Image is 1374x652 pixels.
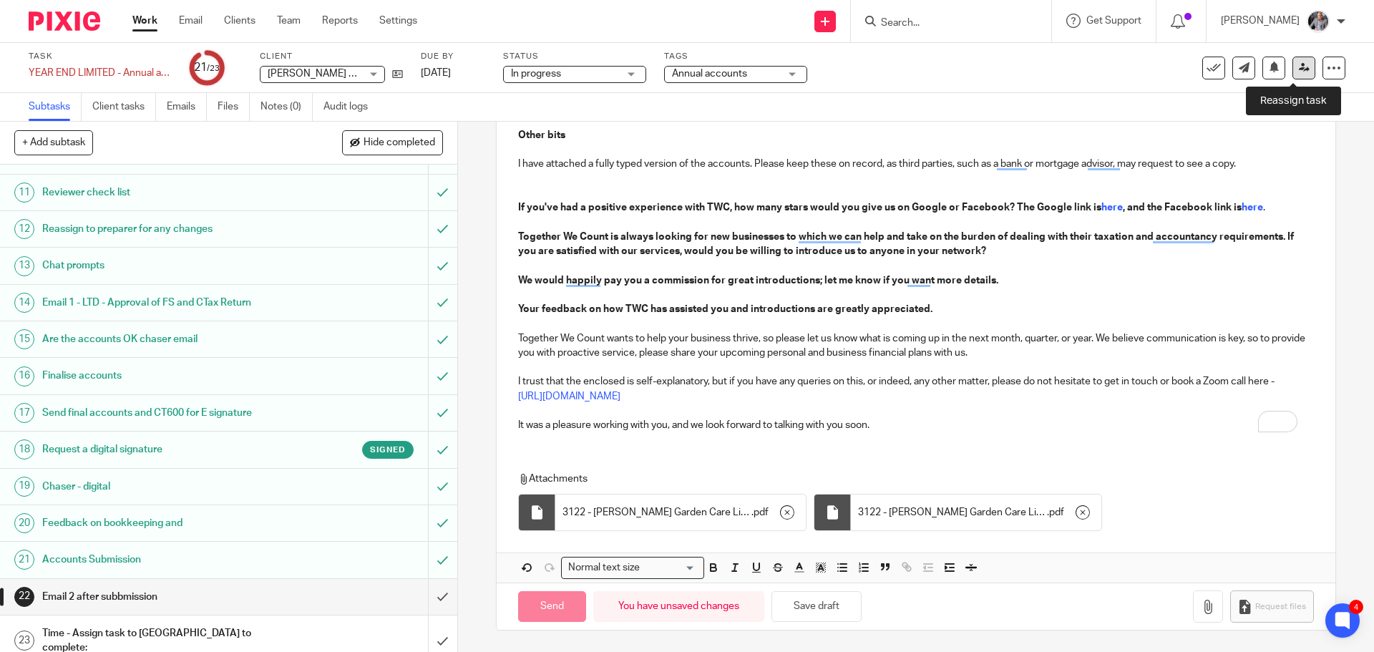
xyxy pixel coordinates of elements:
span: Normal text size [565,560,643,575]
a: Settings [379,14,417,28]
label: Task [29,51,172,62]
a: Files [218,93,250,121]
label: Client [260,51,403,62]
div: 22 [14,587,34,607]
strong: Other bits [518,130,565,140]
h1: Email 2 after subbmission [42,586,290,608]
p: I have attached a fully typed version of the accounts. Please keep these on record, as third part... [518,157,1313,171]
div: Search for option [561,557,704,579]
img: Pixie [29,11,100,31]
div: You have unsaved changes [593,591,764,622]
input: Search [880,17,1008,30]
div: 15 [14,329,34,349]
h1: Finalise accounts [42,365,290,386]
p: It was a pleasure working with you, and we look forward to talking with you soon. [518,418,1313,432]
div: 16 [14,366,34,386]
span: Get Support [1086,16,1141,26]
span: Request files [1255,601,1306,613]
img: -%20%20-%20studio@ingrained.co.uk%20for%20%20-20220223%20at%20101413%20-%201W1A2026.jpg [1307,10,1330,33]
div: 4 [1349,600,1363,614]
span: Signed [370,444,406,456]
span: pdf [754,505,769,520]
div: 23 [14,631,34,651]
a: Notes (0) [260,93,313,121]
span: [PERSON_NAME] Garden Care Limited [268,69,441,79]
span: pdf [1049,505,1064,520]
span: [DATE] [421,68,451,78]
span: Annual accounts [672,69,747,79]
span: Hide completed [364,137,435,149]
div: 19 [14,477,34,497]
small: /23 [207,64,220,72]
span: In progress [511,69,561,79]
h1: Reassign to preparer for any changes [42,218,290,240]
a: Emails [167,93,207,121]
span: 3122 - [PERSON_NAME] Garden Care Limited - Yearly analytical report [DATE] [562,505,751,520]
div: 20 [14,513,34,533]
a: Email [179,14,203,28]
a: Subtasks [29,93,82,121]
div: . [555,495,806,530]
h1: Feedback on bookkeeping and [42,512,290,534]
label: Due by [421,51,485,62]
h1: Reviewer check list [42,182,290,203]
h1: Chat prompts [42,255,290,276]
div: YEAR END LIMITED - Annual accounts and CT600 return (limited companies) [29,66,172,80]
a: Client tasks [92,93,156,121]
div: . [851,495,1101,530]
h1: Send final accounts and CT600 for E signature [42,402,290,424]
a: here [1101,203,1123,213]
p: Attachments [518,472,1287,486]
div: 21 [14,550,34,570]
a: Work [132,14,157,28]
a: Reports [322,14,358,28]
div: 17 [14,403,34,423]
h1: Request a digital signature [42,439,290,460]
a: [URL][DOMAIN_NAME] [518,391,620,402]
strong: If you've had a positive experience with TWC, how many stars would you give us on Google or Faceb... [518,203,1101,213]
button: + Add subtask [14,130,93,155]
input: Send [518,591,586,622]
h1: Email 1 - LTD - Approval of FS and CTax Return [42,292,290,313]
input: Search for option [644,560,696,575]
p: I trust that the enclosed is self-explanatory, but if you have any queries on this, or indeed, an... [518,374,1313,389]
a: Team [277,14,301,28]
a: here [1242,203,1263,213]
div: 12 [14,219,34,239]
div: 14 [14,293,34,313]
button: Save draft [771,591,862,622]
h1: Chaser - digital [42,476,290,497]
div: 18 [14,439,34,459]
div: 21 [194,59,220,76]
a: Audit logs [323,93,379,121]
strong: , and the Facebook link is [1123,203,1242,213]
button: Hide completed [342,130,443,155]
label: Status [503,51,646,62]
button: Request files [1230,590,1313,623]
div: 11 [14,183,34,203]
span: 3122 - [PERSON_NAME] Garden Care Limted - Signed docs YE [DATE] [858,505,1047,520]
label: Tags [664,51,807,62]
strong: We would happily pay you a commission for great introductions; let me know if you want more details. [518,276,998,286]
p: Together We Count wants to help your business thrive, so please let us know what is coming up in ... [518,331,1313,361]
h1: Are the accounts OK chaser email [42,329,290,350]
p: [PERSON_NAME] [1221,14,1300,28]
h1: Accounts Submission [42,549,290,570]
a: Clients [224,14,255,28]
strong: Your feedback on how TWC has assisted you and introductions are greatly appreciated. [518,304,932,314]
p: . [518,200,1313,215]
div: 13 [14,256,34,276]
strong: Together We Count is always looking for new businesses to which we can help and take on the burde... [518,232,1296,256]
